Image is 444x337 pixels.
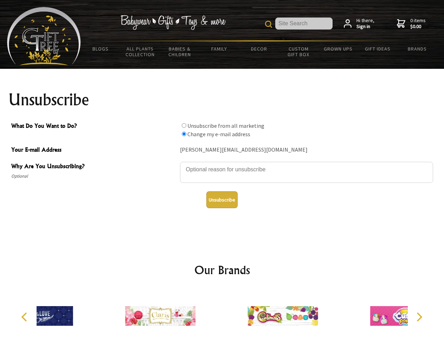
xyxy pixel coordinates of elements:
a: Gift Ideas [358,41,398,56]
span: Your E-mail Address [11,145,176,156]
a: Decor [239,41,279,56]
input: What Do You Want to Do? [182,132,186,136]
input: What Do You Want to Do? [182,123,186,128]
span: Why Are You Unsubscribing? [11,162,176,172]
button: Next [411,309,427,325]
strong: Sign in [356,24,374,30]
a: Brands [398,41,437,56]
a: Hi there,Sign in [344,18,374,30]
img: Babywear - Gifts - Toys & more [120,15,226,30]
span: Optional [11,172,176,180]
img: Babyware - Gifts - Toys and more... [7,7,81,65]
a: Custom Gift Box [279,41,318,62]
h2: Our Brands [14,262,430,278]
span: Hi there, [356,18,374,30]
strong: $0.00 [410,24,426,30]
h1: Unsubscribe [8,91,436,108]
button: Unsubscribe [206,191,238,208]
a: Family [200,41,239,56]
a: All Plants Collection [121,41,160,62]
button: Previous [18,309,33,325]
label: Change my e-mail address [187,131,250,138]
span: 0 items [410,17,426,30]
a: 0 items$0.00 [397,18,426,30]
img: product search [265,21,272,28]
a: BLOGS [81,41,121,56]
span: What Do You Want to Do? [11,121,176,132]
a: Grown Ups [318,41,358,56]
a: Babies & Children [160,41,200,62]
div: [PERSON_NAME][EMAIL_ADDRESS][DOMAIN_NAME] [180,145,433,156]
label: Unsubscribe from all marketing [187,122,264,129]
input: Site Search [275,18,333,29]
textarea: Why Are You Unsubscribing? [180,162,433,183]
